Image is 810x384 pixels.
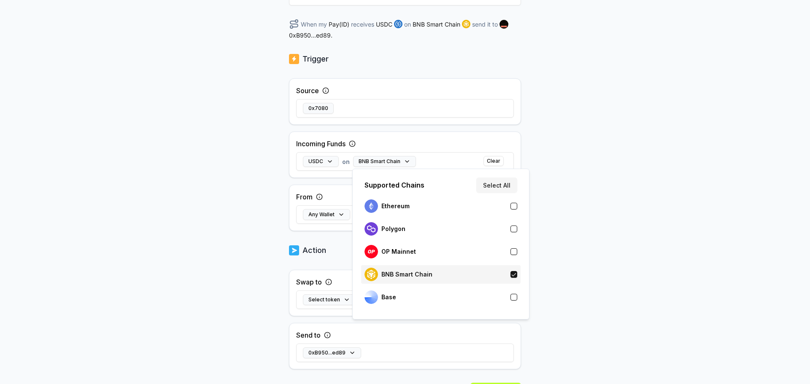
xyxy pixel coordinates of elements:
[364,268,378,281] img: logo
[303,156,339,167] button: USDC
[296,277,322,287] label: Swap to
[303,209,350,220] button: Any Wallet
[342,157,350,166] span: on
[289,31,332,40] span: 0xB950...ed89 .
[364,245,378,258] img: logo
[296,192,313,202] label: From
[302,53,329,65] p: Trigger
[381,226,405,232] p: Polygon
[381,248,416,255] p: OP Mainnet
[303,103,334,114] button: 0x7080
[381,271,432,278] p: BNB Smart Chain
[289,19,521,40] div: When my receives on send it to
[364,290,378,304] img: logo
[462,20,470,28] img: logo
[394,20,402,28] img: logo
[352,169,529,320] div: BNB Smart Chain
[476,177,517,193] button: Select All
[296,330,321,340] label: Send to
[413,20,460,29] span: BNB Smart Chain
[483,156,504,166] button: Clear
[289,244,299,256] img: logo
[381,294,396,301] p: Base
[376,20,392,29] span: USDC
[381,203,410,209] p: Ethereum
[364,222,378,236] img: logo
[289,53,299,65] img: logo
[329,20,349,29] span: Pay(ID)
[296,86,319,96] label: Source
[303,347,361,358] button: 0xB950...ed89
[353,156,416,167] button: BNB Smart Chain
[364,199,378,213] img: logo
[303,294,356,305] button: Select token
[296,139,346,149] label: Incoming Funds
[364,180,424,190] p: Supported Chains
[302,244,326,256] p: Action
